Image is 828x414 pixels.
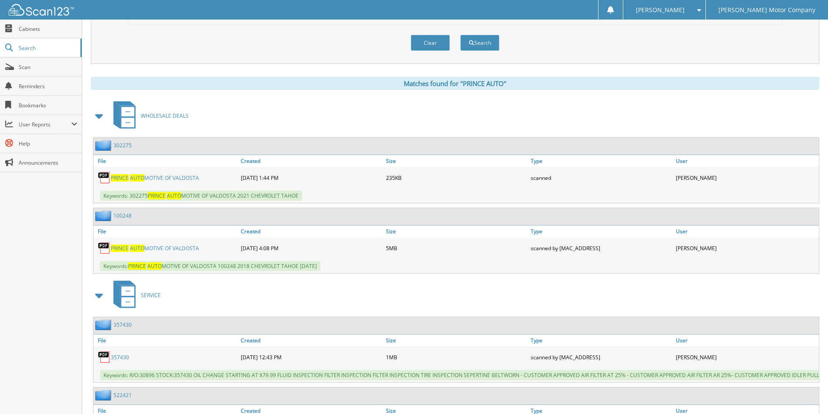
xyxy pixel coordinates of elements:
[674,225,819,237] a: User
[239,155,384,167] a: Created
[111,174,199,182] a: PRINCE AUTOMOTIVE OF VALDOSTA
[529,239,674,257] div: scanned by [MAC_ADDRESS]
[98,351,111,364] img: PDF.png
[95,210,113,221] img: folder2.png
[411,35,450,51] button: Clear
[529,335,674,346] a: Type
[718,7,815,13] span: [PERSON_NAME] Motor Company
[239,169,384,186] div: [DATE] 1:44 PM
[460,35,499,51] button: Search
[95,319,113,330] img: folder2.png
[113,212,132,219] a: 100248
[19,159,77,166] span: Announcements
[130,174,144,182] span: AUTO
[141,291,161,299] span: SERVICE
[674,169,819,186] div: [PERSON_NAME]
[128,262,146,270] span: PRINCE
[674,239,819,257] div: [PERSON_NAME]
[19,140,77,147] span: Help
[91,77,819,90] div: Matches found for "PRINCE AUTO"
[529,155,674,167] a: Type
[113,391,132,399] a: 522421
[19,44,76,52] span: Search
[785,372,828,414] iframe: Chat Widget
[674,348,819,366] div: [PERSON_NAME]
[111,245,129,252] span: PRINCE
[111,354,129,361] a: 357430
[113,142,132,149] a: 302275
[19,121,71,128] span: User Reports
[113,321,132,328] a: 357430
[384,169,529,186] div: 235KB
[148,192,166,199] span: PRINCE
[108,99,189,133] a: WHOLESALE DEALS
[111,245,199,252] a: PRINCE AUTOMOTIVE OF VALDOSTA
[19,25,77,33] span: Cabinets
[239,348,384,366] div: [DATE] 12:43 PM
[95,140,113,151] img: folder2.png
[384,155,529,167] a: Size
[100,261,320,271] span: Keywords: MOTIVE OF VALDOSTA 100248 2018 CHEVROLET TAHOE [DATE]
[98,242,111,255] img: PDF.png
[19,63,77,71] span: Scan
[529,169,674,186] div: scanned
[384,335,529,346] a: Size
[111,174,129,182] span: PRINCE
[384,239,529,257] div: 5MB
[529,225,674,237] a: Type
[95,390,113,401] img: folder2.png
[93,155,239,167] a: File
[93,225,239,237] a: File
[167,192,181,199] span: AUTO
[636,7,685,13] span: [PERSON_NAME]
[100,191,302,201] span: Keywords: 302275 MOTIVE OF VALDOSTA 2021 CHEVROLET TAHOE
[239,225,384,237] a: Created
[239,239,384,257] div: [DATE] 4:08 PM
[141,112,189,119] span: WHOLESALE DEALS
[9,4,74,16] img: scan123-logo-white.svg
[384,348,529,366] div: 1MB
[93,335,239,346] a: File
[384,225,529,237] a: Size
[529,348,674,366] div: scanned by [MAC_ADDRESS]
[674,155,819,167] a: User
[19,102,77,109] span: Bookmarks
[108,278,161,312] a: SERVICE
[239,335,384,346] a: Created
[147,262,162,270] span: AUTO
[130,245,144,252] span: AUTO
[98,171,111,184] img: PDF.png
[19,83,77,90] span: Reminders
[674,335,819,346] a: User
